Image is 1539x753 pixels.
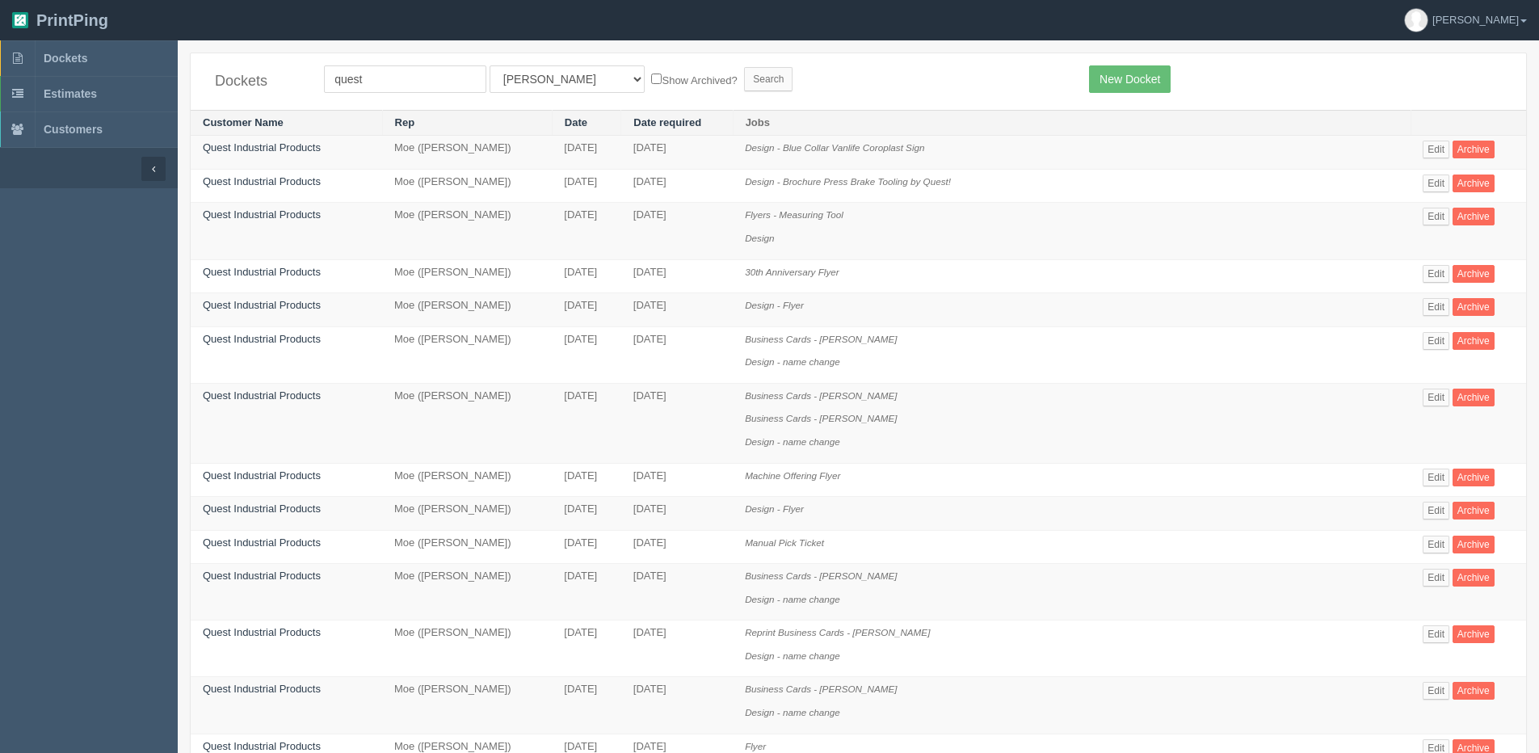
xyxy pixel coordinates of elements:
a: Edit [1423,208,1449,225]
td: [DATE] [621,293,733,327]
i: Business Cards - [PERSON_NAME] [745,413,897,423]
td: [DATE] [552,136,620,170]
a: Quest Industrial Products [203,299,321,311]
img: avatar_default-7531ab5dedf162e01f1e0bb0964e6a185e93c5c22dfe317fb01d7f8cd2b1632c.jpg [1405,9,1428,32]
a: Archive [1453,175,1495,192]
td: [DATE] [621,136,733,170]
a: Quest Industrial Products [203,469,321,482]
a: Archive [1453,332,1495,350]
a: Edit [1423,536,1449,553]
a: Archive [1453,469,1495,486]
input: Show Archived? [651,74,662,84]
td: Moe ([PERSON_NAME]) [382,383,552,463]
span: Customers [44,123,103,136]
a: Edit [1423,469,1449,486]
i: Design - name change [745,650,840,661]
a: Date [565,116,587,128]
i: Business Cards - [PERSON_NAME] [745,390,897,401]
a: Quest Industrial Products [203,683,321,695]
a: Edit [1423,298,1449,316]
span: Dockets [44,52,87,65]
th: Jobs [733,110,1411,136]
i: Design - name change [745,707,840,717]
a: Edit [1423,569,1449,587]
td: [DATE] [552,259,620,293]
td: [DATE] [552,326,620,383]
td: [DATE] [552,620,620,677]
td: [DATE] [621,259,733,293]
td: Moe ([PERSON_NAME]) [382,564,552,620]
td: Moe ([PERSON_NAME]) [382,293,552,327]
i: Design - Blue Collar Vanlife Coroplast Sign [745,142,924,153]
a: New Docket [1089,65,1171,93]
a: Archive [1453,682,1495,700]
td: Moe ([PERSON_NAME]) [382,169,552,203]
td: [DATE] [552,463,620,497]
i: Flyer [745,741,766,751]
td: [DATE] [621,677,733,734]
td: [DATE] [552,383,620,463]
td: Moe ([PERSON_NAME]) [382,497,552,531]
a: Edit [1423,265,1449,283]
i: Business Cards - [PERSON_NAME] [745,334,897,344]
input: Customer Name [324,65,486,93]
td: [DATE] [552,203,620,259]
td: [DATE] [621,620,733,677]
a: Edit [1423,175,1449,192]
i: Business Cards - [PERSON_NAME] [745,570,897,581]
td: [DATE] [621,169,733,203]
td: [DATE] [621,530,733,564]
td: [DATE] [621,326,733,383]
a: Quest Industrial Products [203,141,321,154]
a: Edit [1423,625,1449,643]
i: Business Cards - [PERSON_NAME] [745,684,897,694]
a: Archive [1453,536,1495,553]
td: Moe ([PERSON_NAME]) [382,259,552,293]
a: Archive [1453,625,1495,643]
h4: Dockets [215,74,300,90]
td: [DATE] [621,564,733,620]
a: Quest Industrial Products [203,208,321,221]
a: Quest Industrial Products [203,626,321,638]
td: [DATE] [552,497,620,531]
i: Design - Brochure Press Brake Tooling by Quest! [745,176,951,187]
a: Archive [1453,502,1495,520]
a: Edit [1423,502,1449,520]
a: Quest Industrial Products [203,536,321,549]
td: [DATE] [621,383,733,463]
a: Quest Industrial Products [203,266,321,278]
td: Moe ([PERSON_NAME]) [382,677,552,734]
i: Machine Offering Flyer [745,470,840,481]
a: Quest Industrial Products [203,175,321,187]
a: Edit [1423,141,1449,158]
input: Search [744,67,793,91]
td: [DATE] [552,530,620,564]
a: Archive [1453,389,1495,406]
td: [DATE] [552,169,620,203]
td: Moe ([PERSON_NAME]) [382,620,552,677]
a: Date required [633,116,701,128]
a: Edit [1423,682,1449,700]
i: Flyers - Measuring Tool [745,209,843,220]
a: Quest Industrial Products [203,740,321,752]
a: Edit [1423,332,1449,350]
a: Archive [1453,569,1495,587]
a: Quest Industrial Products [203,503,321,515]
span: Estimates [44,87,97,100]
a: Rep [395,116,415,128]
i: Design - Flyer [745,503,804,514]
a: Archive [1453,265,1495,283]
i: 30th Anniversary Flyer [745,267,839,277]
td: Moe ([PERSON_NAME]) [382,136,552,170]
td: Moe ([PERSON_NAME]) [382,530,552,564]
a: Edit [1423,389,1449,406]
i: Manual Pick Ticket [745,537,824,548]
td: [DATE] [621,497,733,531]
i: Design [745,233,774,243]
i: Design - name change [745,436,840,447]
a: Archive [1453,208,1495,225]
a: Archive [1453,298,1495,316]
td: [DATE] [552,564,620,620]
td: [DATE] [552,293,620,327]
td: [DATE] [621,203,733,259]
